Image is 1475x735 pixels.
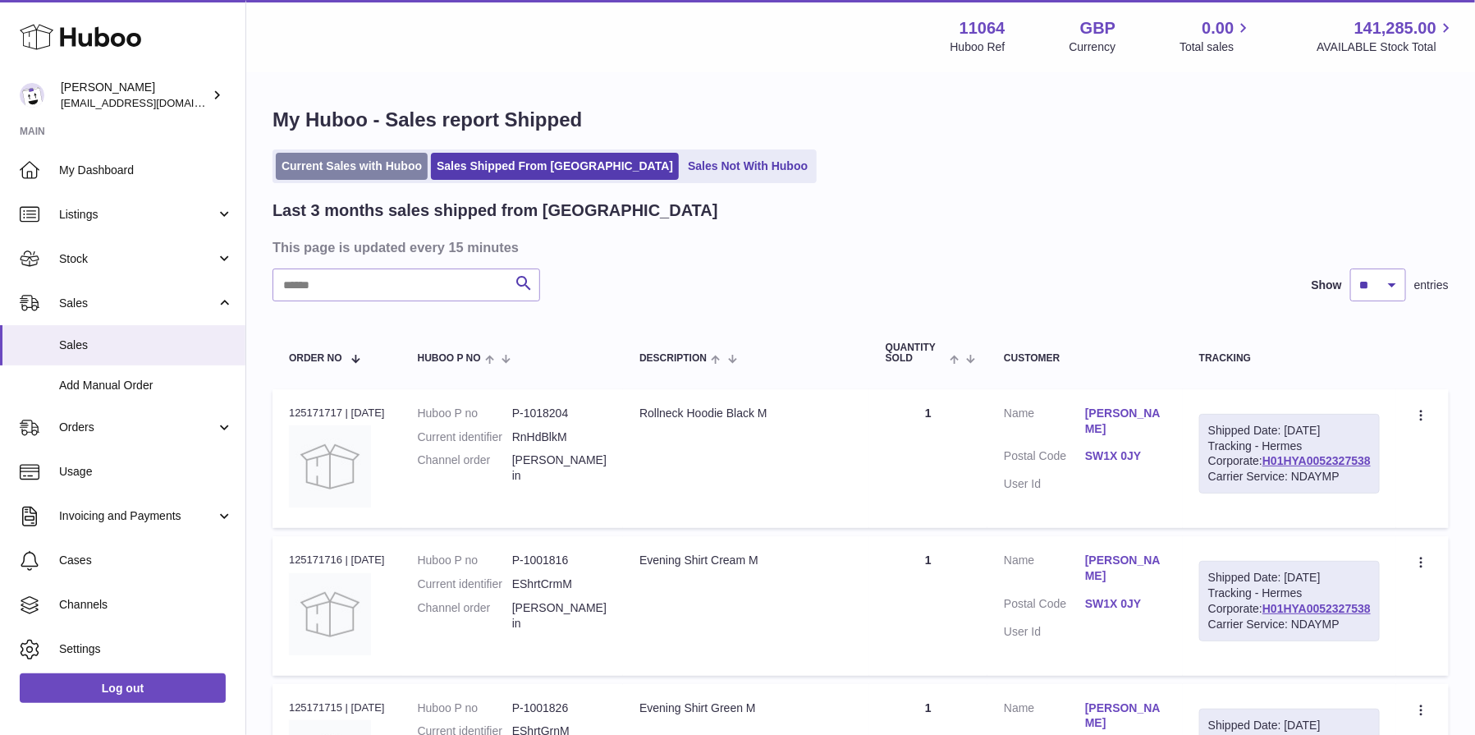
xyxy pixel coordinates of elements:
span: Add Manual Order [59,378,233,393]
span: Stock [59,251,216,267]
dt: Current identifier [418,577,512,592]
dt: Postal Code [1004,448,1085,468]
div: Carrier Service: NDAYMP [1208,617,1371,632]
a: [PERSON_NAME] [1085,406,1166,437]
div: Customer [1004,353,1166,364]
img: no-photo.jpg [289,425,371,508]
dt: Huboo P no [418,553,512,568]
dt: User Id [1004,476,1085,492]
dd: P-1018204 [512,406,607,421]
a: 0.00 Total sales [1180,17,1253,55]
a: [PERSON_NAME] [1085,701,1166,732]
span: Quantity Sold [886,342,946,364]
img: no-photo.jpg [289,573,371,655]
dt: Name [1004,406,1085,441]
span: 0.00 [1202,17,1235,39]
strong: GBP [1080,17,1115,39]
span: Total sales [1180,39,1253,55]
span: Sales [59,338,233,353]
span: AVAILABLE Stock Total [1317,39,1455,55]
dt: Huboo P no [418,701,512,716]
div: Shipped Date: [DATE] [1208,570,1371,586]
strong: 11064 [960,17,1005,39]
span: Huboo P no [418,353,481,364]
dt: Current identifier [418,430,512,445]
a: SW1X 0JY [1085,596,1166,612]
h2: Last 3 months sales shipped from [GEOGRAPHIC_DATA] [273,200,718,222]
span: Settings [59,641,233,657]
span: Sales [59,296,216,311]
span: Usage [59,464,233,480]
div: Tracking - Hermes Corporate: [1199,414,1380,494]
div: Huboo Ref [951,39,1005,55]
dt: Postal Code [1004,596,1085,616]
a: Log out [20,673,226,703]
h3: This page is updated every 15 minutes [273,238,1445,256]
span: Listings [59,207,216,223]
div: Shipped Date: [DATE] [1208,423,1371,439]
div: Tracking [1199,353,1380,364]
td: 1 [869,536,987,675]
a: H01HYA0052327538 [1262,454,1371,467]
span: Invoicing and Payments [59,508,216,524]
dd: P-1001826 [512,701,607,716]
dd: P-1001816 [512,553,607,568]
dt: Channel order [418,600,512,632]
dd: [PERSON_NAME] in [512,452,607,484]
div: Tracking - Hermes Corporate: [1199,561,1380,641]
a: [PERSON_NAME] [1085,553,1166,584]
dt: Name [1004,553,1085,588]
div: Shipped Date: [DATE] [1208,718,1371,733]
td: 1 [869,389,987,528]
span: Description [639,353,707,364]
a: SW1X 0JY [1085,448,1166,464]
img: imichellrs@gmail.com [20,83,44,108]
div: [PERSON_NAME] [61,80,208,111]
dd: [PERSON_NAME] in [512,600,607,632]
div: 125171717 | [DATE] [289,406,385,420]
span: 141,285.00 [1354,17,1436,39]
span: [EMAIL_ADDRESS][DOMAIN_NAME] [61,96,241,109]
a: 141,285.00 AVAILABLE Stock Total [1317,17,1455,55]
label: Show [1312,278,1342,293]
h1: My Huboo - Sales report Shipped [273,107,1449,133]
a: Sales Not With Huboo [682,153,813,180]
dt: User Id [1004,624,1085,640]
div: Rollneck Hoodie Black M [639,406,853,421]
div: 125171716 | [DATE] [289,553,385,567]
dd: EShrtCrmM [512,577,607,592]
div: Currency [1070,39,1116,55]
span: My Dashboard [59,163,233,178]
span: Cases [59,553,233,568]
dt: Channel order [418,452,512,484]
div: Carrier Service: NDAYMP [1208,469,1371,485]
span: Order No [289,353,342,364]
dd: RnHdBlkM [512,430,607,445]
div: Evening Shirt Green M [639,701,853,716]
a: H01HYA0052327538 [1262,602,1371,615]
a: Current Sales with Huboo [276,153,428,180]
div: Evening Shirt Cream M [639,553,853,568]
dt: Huboo P no [418,406,512,421]
div: 125171715 | [DATE] [289,701,385,715]
span: Orders [59,420,216,435]
a: Sales Shipped From [GEOGRAPHIC_DATA] [431,153,679,180]
span: entries [1414,278,1449,293]
span: Channels [59,597,233,613]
